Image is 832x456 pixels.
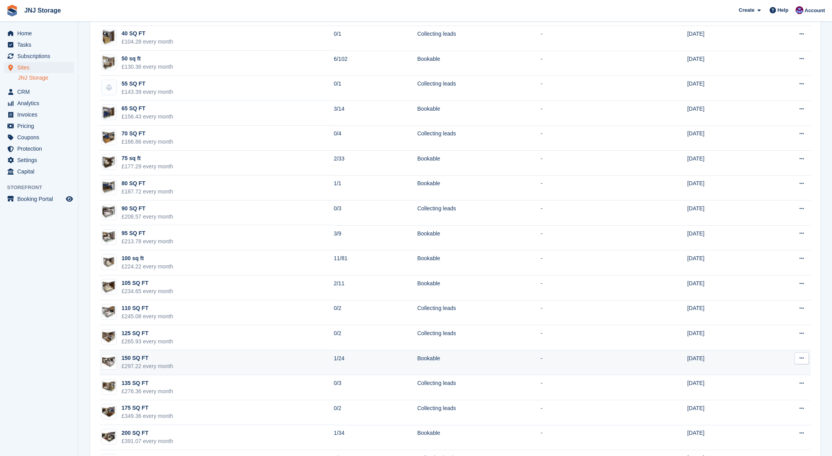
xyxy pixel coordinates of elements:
img: Website-65-SQ-FT-980x918.png [102,106,116,119]
td: 0/1 [334,76,417,101]
div: £265.93 every month [122,337,173,346]
td: 1/34 [334,425,417,450]
a: menu [4,98,74,109]
td: 1/24 [334,350,417,375]
img: Website-105-SQ-FT-980x840.png [102,281,116,293]
td: [DATE] [687,400,759,425]
div: £349.36 every month [122,412,173,420]
div: £276.36 every month [122,387,173,396]
img: Website-175-SQ-FT-980x735.png [102,406,116,418]
td: - [541,325,633,350]
div: £208.57 every month [122,213,173,221]
td: Bookable [417,350,541,375]
img: Website-135-SQ-FT-980x735.png [102,381,116,392]
img: Website-75-SQ-FT-980x891.png [102,155,116,169]
div: 110 SQ FT [122,304,173,312]
div: 95 SQ FT [122,229,173,237]
div: £166.86 every month [122,138,173,146]
div: £297.22 every month [122,362,173,370]
span: Account [805,7,825,15]
td: 0/2 [334,325,417,350]
div: £245.08 every month [122,312,173,321]
div: £234.65 every month [122,287,173,295]
img: Website-70-SQ-FT-980x918.png [102,130,116,144]
img: Jonathan Scrase [796,6,803,14]
td: [DATE] [687,275,759,301]
img: Website-95-SQ-FT-980x840.png [102,231,116,243]
td: - [541,26,633,51]
td: - [541,100,633,126]
span: Home [17,28,64,39]
img: Website-125-SQ-FT-980x795.png [102,331,116,343]
td: 3/14 [334,100,417,126]
img: 100-SQ-FT-With-Arrows-2-980x735%20(1).png [102,257,116,268]
td: 2/11 [334,275,417,301]
span: Pricing [17,120,64,131]
img: Website-150-SQ-FT-980x735.png [102,356,116,368]
div: 135 SQ FT [122,379,173,387]
a: menu [4,62,74,73]
td: - [541,151,633,176]
div: £156.43 every month [122,113,173,121]
td: Bookable [417,100,541,126]
td: [DATE] [687,51,759,76]
span: Capital [17,166,64,177]
td: 2/33 [334,151,417,176]
a: menu [4,155,74,166]
div: £213.78 every month [122,237,173,246]
a: menu [4,28,74,39]
td: Bookable [417,151,541,176]
div: £391.07 every month [122,437,173,445]
td: Collecting leads [417,325,541,350]
div: £104.28 every month [122,38,173,46]
td: 0/4 [334,126,417,151]
span: Booking Portal [17,193,64,204]
td: [DATE] [687,201,759,226]
td: - [541,225,633,250]
a: menu [4,120,74,131]
div: 105 SQ FT [122,279,173,287]
td: Bookable [417,250,541,275]
td: 11/81 [334,250,417,275]
td: 0/3 [334,201,417,226]
span: Sites [17,62,64,73]
td: Bookable [417,51,541,76]
div: 80 SQ FT [122,179,173,188]
div: 150 SQ FT [122,354,173,362]
td: - [541,51,633,76]
div: 175 SQ FT [122,404,173,412]
td: - [541,400,633,425]
td: Collecting leads [417,400,541,425]
td: [DATE] [687,175,759,201]
td: [DATE] [687,300,759,325]
td: Collecting leads [417,201,541,226]
img: blank-unit-type-icon-ffbac7b88ba66c5e286b0e438baccc4b9c83835d4c34f86887a83fc20ec27e7b.svg [102,80,116,95]
div: £224.22 every month [122,263,173,271]
td: 3/9 [334,225,417,250]
a: menu [4,143,74,154]
span: Protection [17,143,64,154]
span: Subscriptions [17,51,64,62]
a: menu [4,39,74,50]
td: Collecting leads [417,76,541,101]
div: 75 sq ft [122,154,173,162]
td: [DATE] [687,151,759,176]
td: [DATE] [687,375,759,400]
img: Website-40-SQ-FT-980x974.png [102,30,116,45]
div: £187.72 every month [122,188,173,196]
a: JNJ Storage [18,74,74,82]
span: Invoices [17,109,64,120]
div: £143.39 every month [122,88,173,96]
div: 65 SQ FT [122,104,173,113]
td: 0/2 [334,300,417,325]
td: [DATE] [687,325,759,350]
td: - [541,201,633,226]
span: Coupons [17,132,64,143]
img: stora-icon-8386f47178a22dfd0bd8f6a31ec36ba5ce8667c1dd55bd0f319d3a0aa187defe.svg [6,5,18,16]
td: Collecting leads [417,126,541,151]
td: - [541,275,633,301]
td: - [541,175,633,201]
td: 0/2 [334,400,417,425]
img: Website-110-SQ-FT-980x840.png [102,306,116,318]
td: 0/3 [334,375,417,400]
